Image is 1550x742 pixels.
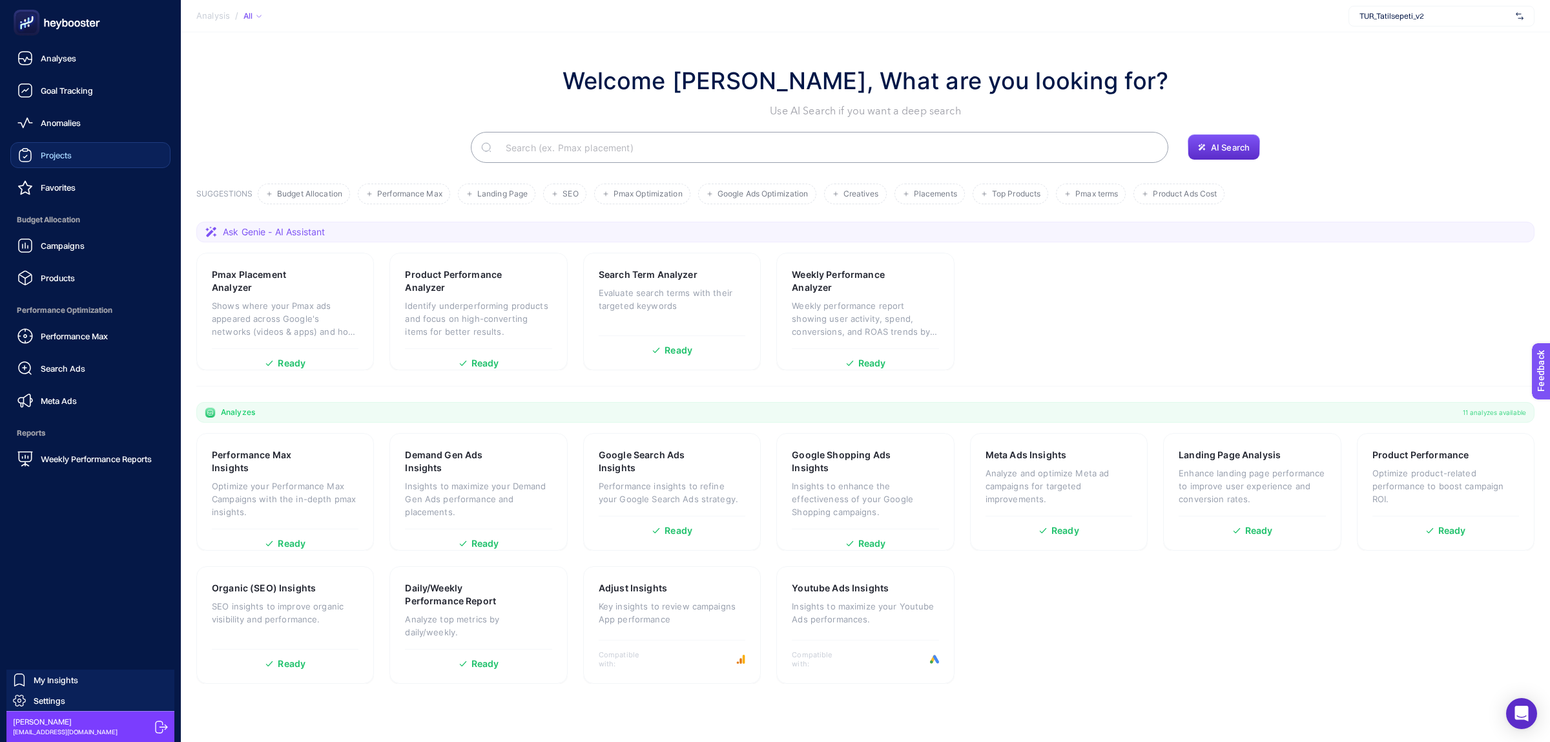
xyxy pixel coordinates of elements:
span: Feedback [8,4,49,14]
span: Top Products [992,189,1040,199]
span: Google Ads Optimization [718,189,809,199]
span: Ready [858,539,886,548]
a: Campaigns [10,233,170,259]
span: [EMAIL_ADDRESS][DOMAIN_NAME] [13,727,118,737]
h3: Organic (SEO) Insights [212,582,316,595]
span: Compatible with: [792,650,850,668]
div: Open Intercom Messenger [1506,698,1537,729]
span: Ready [1245,526,1273,535]
span: Ready [1051,526,1079,535]
h3: Youtube Ads Insights [792,582,889,595]
a: Google Shopping Ads InsightsInsights to enhance the effectiveness of your Google Shopping campaig... [776,433,954,551]
span: Creatives [843,189,879,199]
span: Meta Ads [41,396,77,406]
span: TUR_Tatilsepeti_v2 [1359,11,1511,21]
span: SEO [563,189,578,199]
p: Insights to enhance the effectiveness of your Google Shopping campaigns. [792,480,938,518]
span: Performance Max [41,331,108,341]
a: Organic (SEO) InsightsSEO insights to improve organic visibility and performance.Ready [196,566,374,684]
span: Ready [665,346,692,355]
span: Landing Page [477,189,528,199]
span: Analyses [41,53,76,63]
span: Favorites [41,182,76,193]
a: Landing Page AnalysisEnhance landing page performance to improve user experience and conversion r... [1163,433,1341,551]
p: Analyze and optimize Meta ad campaigns for targeted improvements. [986,467,1132,505]
button: AI Search [1188,134,1260,160]
span: Compatible with: [599,650,657,668]
span: Performance Optimization [10,297,170,323]
a: Settings [6,690,174,711]
a: Daily/Weekly Performance ReportAnalyze top metrics by daily/weekly.Ready [389,566,567,684]
h3: SUGGESTIONS [196,189,253,204]
span: 11 analyzes available [1463,407,1526,418]
a: Weekly Performance AnalyzerWeekly performance report showing user activity, spend, conversions, a... [776,253,954,370]
a: Google Search Ads InsightsPerformance insights to refine your Google Search Ads strategy.Ready [583,433,761,551]
span: Analyzes [221,407,255,418]
h3: Landing Page Analysis [1179,449,1281,461]
a: Meta Ads InsightsAnalyze and optimize Meta ad campaigns for targeted improvements.Ready [970,433,1148,551]
span: AI Search [1211,142,1250,153]
span: My Insights [34,675,78,685]
span: Ready [278,659,305,668]
a: Meta Ads [10,388,170,414]
span: Ask Genie - AI Assistant [223,226,325,238]
p: Evaluate search terms with their targeted keywords [599,286,745,312]
h3: Search Term Analyzer [599,268,697,281]
span: Pmax terms [1075,189,1118,199]
span: Anomalies [41,118,81,128]
a: Search Ads [10,355,170,381]
span: Ready [858,359,886,368]
span: Projects [41,150,72,160]
p: Weekly performance report showing user activity, spend, conversions, and ROAS trends by week. [792,299,938,338]
input: Search [495,129,1158,165]
h3: Product Performance Analyzer [405,268,513,294]
p: Insights to maximize your Demand Gen Ads performance and placements. [405,480,552,518]
span: Ready [1438,526,1466,535]
a: Analyses [10,45,170,71]
span: Campaigns [41,240,85,251]
span: Placements [914,189,957,199]
p: Performance insights to refine your Google Search Ads strategy. [599,480,745,505]
h3: Google Search Ads Insights [599,449,706,474]
span: Ready [278,359,305,368]
a: Anomalies [10,110,170,136]
span: Analysis [196,11,230,21]
a: Search Term AnalyzerEvaluate search terms with their targeted keywordsReady [583,253,761,370]
p: Optimize your Performance Max Campaigns with the in-depth pmax insights. [212,480,358,518]
a: Performance Max InsightsOptimize your Performance Max Campaigns with the in-depth pmax insights.R... [196,433,374,551]
p: Insights to maximize your Youtube Ads performances. [792,600,938,626]
p: SEO insights to improve organic visibility and performance. [212,600,358,626]
h1: Welcome [PERSON_NAME], What are you looking for? [563,63,1169,98]
span: Budget Allocation [10,207,170,233]
span: [PERSON_NAME] [13,717,118,727]
span: Settings [34,695,65,706]
h3: Performance Max Insights [212,449,318,474]
a: Adjust InsightsKey insights to review campaigns App performanceCompatible with: [583,566,761,684]
span: Ready [471,359,499,368]
a: Pmax Placement AnalyzerShows where your Pmax ads appeared across Google's networks (videos & apps... [196,253,374,370]
a: Goal Tracking [10,78,170,103]
p: Analyze top metrics by daily/weekly. [405,613,552,639]
h3: Google Shopping Ads Insights [792,449,900,474]
img: svg%3e [1516,10,1524,23]
span: Budget Allocation [277,189,342,199]
h3: Adjust Insights [599,582,667,595]
p: Use AI Search if you want a deep search [563,103,1169,119]
span: Search Ads [41,363,85,374]
span: Ready [471,539,499,548]
p: Key insights to review campaigns App performance [599,600,745,626]
h3: Weekly Performance Analyzer [792,268,900,294]
a: Weekly Performance Reports [10,446,170,472]
div: All [243,11,262,21]
p: Optimize product-related performance to boost campaign ROI. [1372,467,1519,505]
span: Ready [471,659,499,668]
a: Favorites [10,175,170,200]
p: Identify underperforming products and focus on high-converting items for better results. [405,299,552,338]
a: Projects [10,142,170,168]
span: Products [41,273,75,283]
h3: Daily/Weekly Performance Report [405,582,513,608]
span: Ready [665,526,692,535]
h3: Meta Ads Insights [986,449,1066,461]
span: Ready [278,539,305,548]
a: Product Performance AnalyzerIdentify underperforming products and focus on high-converting items ... [389,253,567,370]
